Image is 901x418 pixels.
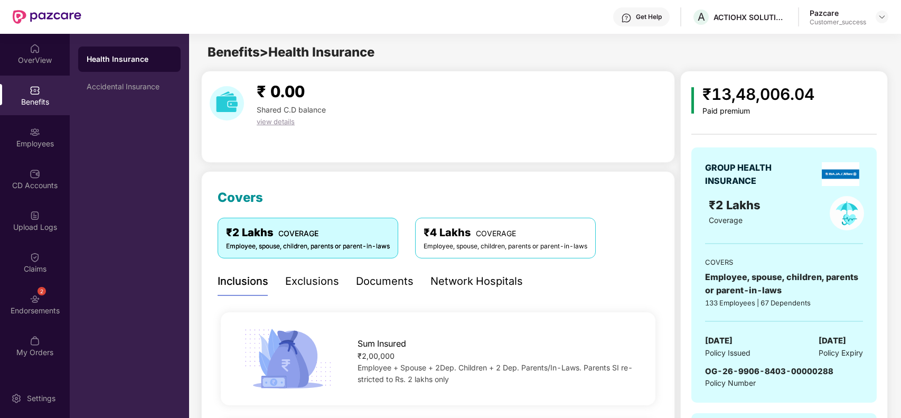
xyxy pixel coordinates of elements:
span: Employee + Spouse + 2Dep. Children + 2 Dep. Parents/In-Laws. Parents SI re- stricted to Rs. 2 lak... [358,363,633,384]
span: A [698,11,705,23]
div: 2 [37,287,46,295]
div: Pazcare [810,8,866,18]
div: Health Insurance [87,54,172,64]
span: view details [257,117,295,126]
span: Policy Expiry [819,347,863,359]
span: COVERAGE [476,229,516,238]
div: ACTIOHX SOLUTIONS PRIVATE LIMITED [714,12,787,22]
img: svg+xml;base64,PHN2ZyBpZD0iU2V0dGluZy0yMHgyMCIgeG1sbnM9Imh0dHA6Ly93d3cudzMub3JnLzIwMDAvc3ZnIiB3aW... [11,393,22,404]
div: Inclusions [218,273,268,290]
div: ₹4 Lakhs [424,225,587,241]
div: ₹2,00,000 [358,350,636,362]
div: Get Help [636,13,662,21]
span: ₹2 Lakhs [709,198,764,212]
div: Employee, spouse, children, parents or parent-in-laws [226,241,390,252]
img: svg+xml;base64,PHN2ZyBpZD0iSGVscC0zMngzMiIgeG1sbnM9Imh0dHA6Ly93d3cudzMub3JnLzIwMDAvc3ZnIiB3aWR0aD... [621,13,632,23]
div: Employee, spouse, children, parents or parent-in-laws [424,241,587,252]
div: Documents [356,273,414,290]
span: Policy Number [705,378,756,387]
div: 133 Employees | 67 Dependents [705,298,863,308]
img: download [210,86,244,120]
span: Coverage [709,216,743,225]
span: [DATE] [819,335,846,347]
img: insurerLogo [822,162,859,186]
span: Policy Issued [705,347,750,359]
img: svg+xml;base64,PHN2ZyBpZD0iQ0RfQWNjb3VudHMiIGRhdGEtbmFtZT0iQ0QgQWNjb3VudHMiIHhtbG5zPSJodHRwOi8vd3... [30,169,40,179]
div: COVERS [705,257,863,267]
span: COVERAGE [278,229,318,238]
img: icon [691,87,694,114]
div: GROUP HEALTH INSURANCE [705,161,797,188]
img: icon [240,326,335,392]
img: svg+xml;base64,PHN2ZyBpZD0iRHJvcGRvd24tMzJ4MzIiIHhtbG5zPSJodHRwOi8vd3d3LnczLm9yZy8yMDAwL3N2ZyIgd2... [878,13,886,21]
span: OG-26-9906-8403-00000288 [705,366,833,376]
div: Settings [24,393,59,404]
span: Benefits > Health Insurance [208,44,374,60]
span: Shared C.D balance [257,105,326,114]
span: [DATE] [705,335,733,347]
span: Covers [218,190,263,205]
img: policyIcon [830,196,864,230]
img: svg+xml;base64,PHN2ZyBpZD0iRW1wbG95ZWVzIiB4bWxucz0iaHR0cDovL3d3dy53My5vcmcvMjAwMC9zdmciIHdpZHRoPS... [30,127,40,137]
img: svg+xml;base64,PHN2ZyBpZD0iQ2xhaW0iIHhtbG5zPSJodHRwOi8vd3d3LnczLm9yZy8yMDAwL3N2ZyIgd2lkdGg9IjIwIi... [30,252,40,263]
span: ₹ 0.00 [257,82,305,101]
img: svg+xml;base64,PHN2ZyBpZD0iSG9tZSIgeG1sbnM9Imh0dHA6Ly93d3cudzMub3JnLzIwMDAvc3ZnIiB3aWR0aD0iMjAiIG... [30,43,40,54]
div: Exclusions [285,273,339,290]
div: Customer_success [810,18,866,26]
div: Employee, spouse, children, parents or parent-in-laws [705,271,863,297]
img: svg+xml;base64,PHN2ZyBpZD0iTXlfT3JkZXJzIiBkYXRhLW5hbWU9Ik15IE9yZGVycyIgeG1sbnM9Imh0dHA6Ly93d3cudz... [30,336,40,346]
img: svg+xml;base64,PHN2ZyBpZD0iQmVuZWZpdHMiIHhtbG5zPSJodHRwOi8vd3d3LnczLm9yZy8yMDAwL3N2ZyIgd2lkdGg9Ij... [30,85,40,96]
img: New Pazcare Logo [13,10,81,24]
div: Paid premium [702,107,814,116]
div: Network Hospitals [430,273,523,290]
img: svg+xml;base64,PHN2ZyBpZD0iRW5kb3JzZW1lbnRzIiB4bWxucz0iaHR0cDovL3d3dy53My5vcmcvMjAwMC9zdmciIHdpZH... [30,294,40,304]
img: svg+xml;base64,PHN2ZyBpZD0iVXBsb2FkX0xvZ3MiIGRhdGEtbmFtZT0iVXBsb2FkIExvZ3MiIHhtbG5zPSJodHRwOi8vd3... [30,210,40,221]
span: Sum Insured [358,337,406,350]
div: ₹2 Lakhs [226,225,390,241]
div: ₹13,48,006.04 [702,82,814,107]
div: Accidental Insurance [87,82,172,91]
